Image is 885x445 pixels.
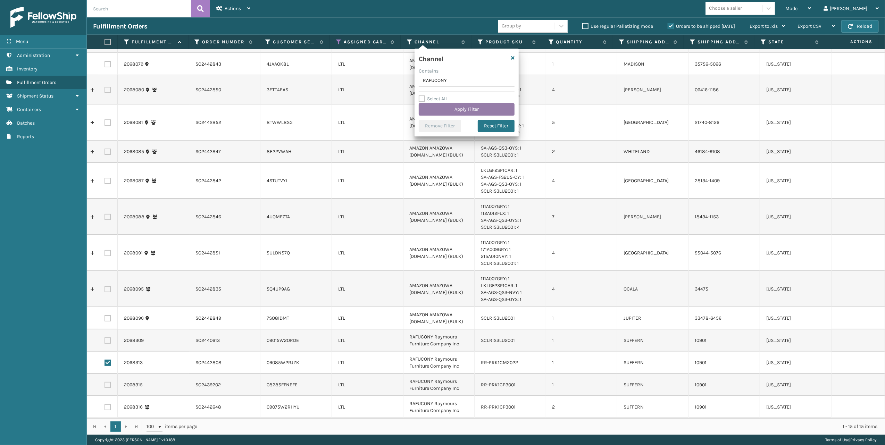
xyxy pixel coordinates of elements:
span: Containers [17,107,41,112]
a: 1 [110,421,121,432]
td: [US_STATE] [760,141,832,163]
td: 1 [546,53,618,75]
a: LKLGF2SP1CAR: 1 [481,167,517,173]
p: Copyright 2023 [PERSON_NAME]™ v 1.0.188 [95,435,175,445]
label: Shipping Address City Zip Code [698,39,741,45]
label: State [768,39,812,45]
td: LTL [332,352,403,374]
div: Choose a seller [709,5,742,12]
a: 215A010NVY: 1 [481,253,511,259]
img: logo [10,7,76,28]
a: 2068085 [124,148,144,155]
a: SA-AGS-FS2U5-CY: 1 [481,174,524,180]
a: 2068079 [124,61,143,68]
a: SA-AGS-QS3-OYS: 1 [481,145,521,151]
td: [PERSON_NAME] [617,199,689,235]
td: SO2442852 [189,104,261,141]
td: AMAZON AMAZOWA [DOMAIN_NAME] (BULK) [403,163,475,199]
td: SO2442842 [189,163,261,199]
td: MADISON [617,53,689,75]
span: Inventory [17,66,37,72]
a: 2068080 [124,86,144,93]
td: [US_STATE] [760,352,832,374]
td: 21740-8126 [689,104,760,141]
td: AMAZON AMAZOWA [DOMAIN_NAME] (BULK) [403,307,475,329]
label: Channel [415,39,458,45]
a: 2068088 [124,213,144,220]
td: LTL [332,396,403,418]
td: AMAZON AMAZOWA [DOMAIN_NAME] (BULK) [403,271,475,307]
td: [US_STATE] [760,163,832,199]
td: 5ULDN57Q [260,235,332,271]
td: 10901 [689,396,760,418]
a: 2068091 [124,250,143,257]
td: 1 [546,329,618,352]
a: 2068309 [124,337,144,344]
span: Shipment Status [17,93,53,99]
td: SO2439202 [189,374,261,396]
td: 8E22VWAH [260,141,332,163]
a: 2068316 [124,404,143,411]
label: Select All [419,96,447,102]
td: [US_STATE] [760,235,832,271]
td: SUFFERN [617,374,689,396]
span: Menu [16,39,28,44]
td: AMAZON AMAZOWA [DOMAIN_NAME] (BULK) [403,75,475,104]
span: Actions [827,36,877,48]
a: SCLRIS3LU2001: 1 [481,188,519,194]
label: Orders to be shipped [DATE] [668,23,735,29]
button: Remove Filter [419,120,461,132]
td: 1 [546,307,618,329]
button: Reload [841,20,879,33]
td: 4 [546,235,618,271]
span: Export to .xls [750,23,778,29]
a: SCLRIS3LU2001 [481,337,515,343]
td: LTL [332,235,403,271]
td: SO2442808 [189,352,261,374]
td: SO2442850 [189,75,261,104]
td: 4UOMFZTA [260,199,332,235]
a: 2068087 [124,177,144,184]
label: Assigned Carrier Service [344,39,387,45]
span: Batches [17,120,35,126]
a: 2068315 [124,381,143,388]
td: [GEOGRAPHIC_DATA] [617,163,689,199]
a: 2068095 [124,286,144,293]
td: SO2442648 [189,396,261,418]
td: LTL [332,104,403,141]
label: Quantity [556,39,600,45]
label: Contains [419,67,439,75]
label: Fulfillment Order Id [132,39,175,45]
td: [US_STATE] [760,104,832,141]
span: Reports [17,134,34,140]
td: [PERSON_NAME] [617,75,689,104]
a: SA-AGS-QS3-NVY: 1 [481,289,522,295]
span: items per page [147,421,197,432]
td: LTL [332,307,403,329]
td: LTL [332,163,403,199]
td: OCALA [617,271,689,307]
a: LKLGF2SP1CAR: 1 [481,283,517,288]
a: 2068081 [124,119,143,126]
span: Mode [785,6,798,11]
td: SO2442851 [189,235,261,271]
td: LTL [332,53,403,75]
td: LTL [332,271,403,307]
td: [US_STATE] [760,199,832,235]
button: Apply Filter [419,103,515,116]
td: RAFUCONY Raymours Furniture Company Inc [403,396,475,418]
button: Reset Filter [478,120,515,132]
span: Fulfillment Orders [17,79,56,85]
td: 55044-5076 [689,235,760,271]
td: 10901 [689,374,760,396]
td: AMAZON AMAZOWA [DOMAIN_NAME] (BULK) [403,53,475,75]
td: 34475 [689,271,760,307]
span: 100 [147,423,157,430]
td: 3ETT4EAS [260,75,332,104]
label: Use regular Palletizing mode [582,23,653,29]
td: [US_STATE] [760,75,832,104]
td: 7 [546,199,618,235]
a: RR-PRK1CM2022 [481,360,518,366]
a: SCLRIS3LU2001 [481,315,515,321]
td: RAFUCONY Raymours Furniture Company Inc [403,374,475,396]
